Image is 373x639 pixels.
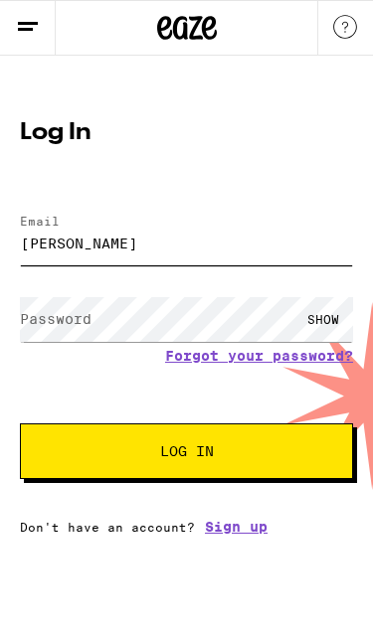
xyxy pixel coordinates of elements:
[205,519,268,535] a: Sign up
[20,311,92,327] label: Password
[20,215,60,228] label: Email
[20,519,353,535] div: Don't have an account?
[20,423,353,479] button: Log In
[165,348,353,364] a: Forgot your password?
[20,221,353,265] input: Email
[20,121,353,145] h1: Log In
[293,297,353,342] div: SHOW
[160,444,214,458] span: Log In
